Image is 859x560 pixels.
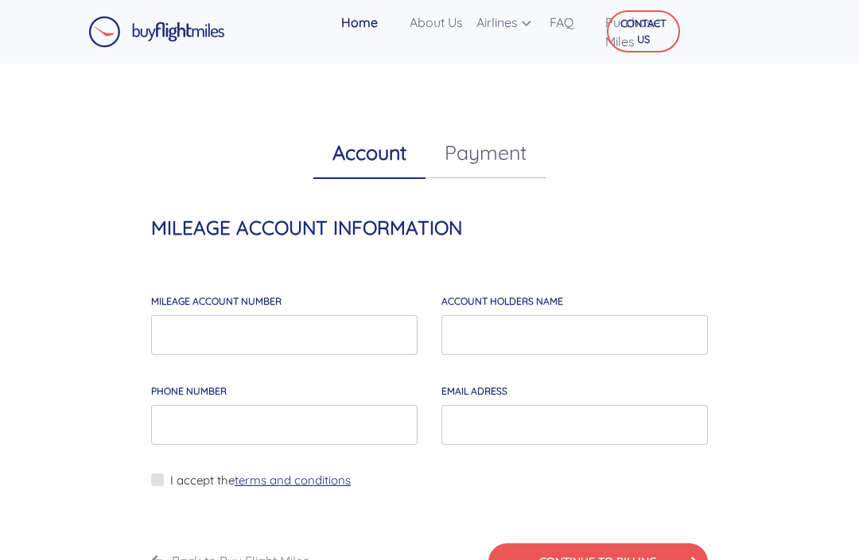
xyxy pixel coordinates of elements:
label: MILEAGE account number [151,294,282,309]
h4: MILEAGE ACCOUNT INFORMATION [151,216,708,239]
a: terms and conditions [235,472,351,488]
a: FAQ [543,6,599,38]
button: CONTACT US [607,10,681,52]
a: About Us [403,6,470,38]
a: Airlines [470,6,543,38]
label: I accept the [170,472,351,490]
a: Account [313,127,426,179]
label: email adress [441,384,507,399]
a: Home [335,6,403,38]
label: account holders NAME [441,294,563,309]
a: Buy Flight Miles Logo [88,12,225,52]
a: Payment [426,127,546,178]
label: Phone Number [151,384,227,399]
img: Buy Flight Miles Logo [88,16,225,48]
